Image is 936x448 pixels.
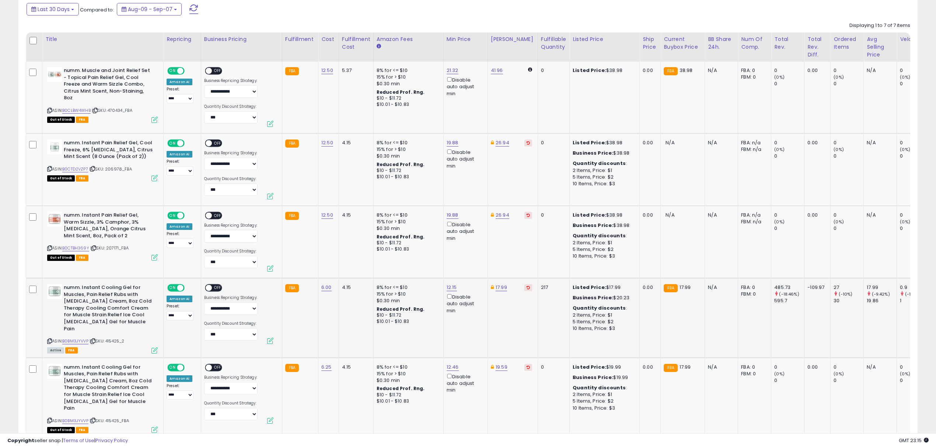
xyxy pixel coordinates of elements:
small: (0%) [900,219,910,225]
div: Disable auto adjust min [447,293,482,314]
div: 0 [834,364,863,371]
div: 0 [774,67,804,74]
span: | SKU: 206978_FBA [89,166,132,172]
div: 0 [834,139,863,146]
div: 8% for <= $10 [377,212,438,218]
div: 15% for > $10 [377,291,438,297]
div: 2 Items, Price: $1 [573,391,634,398]
div: 0 [900,153,930,159]
img: 31oNQOL2DML._SL40_.jpg [47,364,62,379]
div: 0 [834,153,863,159]
b: Reduced Prof. Rng. [377,234,425,240]
div: 0 [900,67,930,74]
a: 12.50 [321,139,333,147]
div: 2 Items, Price: $1 [573,239,634,246]
b: Reduced Prof. Rng. [377,161,425,168]
span: All listings that are currently out of stock and unavailable for purchase on Amazon [47,117,75,123]
div: FBA: n/a [741,212,765,218]
b: Business Price: [573,149,613,156]
div: $0.30 min [377,225,438,232]
div: 0.00 [643,284,655,291]
div: N/A [708,67,732,74]
div: 5 Items, Price: $2 [573,318,634,325]
small: FBA [285,212,299,220]
small: FBA [285,67,299,75]
div: 5 Items, Price: $2 [573,174,634,180]
span: OFF [212,140,224,147]
div: $10.01 - $10.83 [377,318,438,325]
div: Listed Price [573,35,636,43]
img: 418vE7FeW3L._SL40_.jpg [47,139,62,154]
span: FBA [76,175,88,182]
div: 17.99 [867,284,897,291]
div: Preset: [167,87,195,103]
div: 8% for <= $10 [377,364,438,371]
div: $38.98 [573,212,634,218]
a: 12.50 [321,211,333,219]
span: Last 30 Days [38,6,70,13]
b: numm. Instant Pain Relief Gel, Warm Sizzle, 3% Camphor, 3% [MEDICAL_DATA], Orange Citrus Mint Sce... [64,212,153,241]
div: $10 - $11.72 [377,95,438,101]
a: Terms of Use [63,437,94,444]
a: 41.96 [491,67,503,74]
div: Ordered Items [834,35,860,51]
div: 0 [834,67,863,74]
span: ON [168,140,177,147]
div: 5.37 [342,67,368,74]
span: ON [168,364,177,371]
span: All listings that are currently out of stock and unavailable for purchase on Amazon [47,175,75,182]
div: Fulfillment [285,35,315,43]
div: $10.01 - $10.83 [377,246,438,252]
div: N/A [867,67,891,74]
div: 0.00 [643,212,655,218]
div: 0.00 [643,364,655,371]
div: 0 [900,80,930,87]
label: Quantity Discount Strategy: [204,176,258,182]
div: FBM: n/a [741,218,765,225]
div: FBM: 0 [741,371,765,377]
a: B0CTBH369Y [62,245,89,251]
b: Listed Price: [573,284,606,291]
div: 10 Items, Price: $3 [573,253,634,259]
div: 0 [774,153,804,159]
small: FBA [285,284,299,292]
label: Quantity Discount Strategy: [204,401,258,406]
img: 31Aj69pfsmL._SL40_.jpg [47,67,62,82]
div: $0.30 min [377,297,438,304]
small: FBA [664,284,677,292]
a: B0BM3JYVVP [62,418,88,424]
small: (0%) [834,147,844,152]
div: Disable auto adjust min [447,76,482,97]
div: 0.9 [900,284,930,291]
span: 38.98 [680,67,693,74]
span: ON [168,213,177,219]
div: 0 [900,139,930,146]
div: 10 Items, Price: $3 [573,405,634,411]
a: 12.15 [447,284,457,291]
div: $10.01 - $10.83 [377,398,438,404]
div: 0 [774,212,804,218]
div: Preset: [167,304,195,320]
div: ASIN: [47,284,158,353]
span: 17.99 [680,363,691,371]
div: N/A [708,284,732,291]
div: Repricing [167,35,198,43]
div: 217 [541,284,564,291]
label: Business Repricing Strategy: [204,151,258,156]
div: $0.30 min [377,80,438,87]
div: $10 - $11.72 [377,168,438,174]
div: FBM: 0 [741,291,765,297]
div: 27 [834,284,863,291]
a: 12.46 [447,363,459,371]
div: 19.86 [867,297,897,304]
b: numm. Instant Pain Relief Gel, Cool Freeze, 6% [MEDICAL_DATA], Citrus Mint Scent (8 Ounce (Pack o... [64,139,153,162]
div: N/A [867,139,891,146]
div: Fulfillable Quantity [541,35,566,51]
div: 8% for <= $10 [377,284,438,291]
a: Privacy Policy [95,437,128,444]
small: (0%) [834,219,844,225]
div: 0 [834,80,863,87]
div: 0.00 [807,212,825,218]
small: (0%) [900,74,910,80]
span: N/A [666,211,674,218]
